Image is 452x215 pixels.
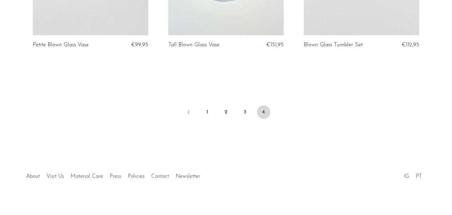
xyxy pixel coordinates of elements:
[201,105,214,119] a: 1
[26,174,40,179] a: About
[402,42,419,48] span: €112,95
[238,105,252,119] a: 3
[182,105,195,120] a: Previous
[304,42,363,48] a: Blown Glass Tumbler Set
[23,168,203,181] ul: Quick links
[168,42,219,48] a: Tall Blown Glass Vase
[33,42,89,48] a: Petite Blown Glass Vase
[266,42,284,48] span: €151,95
[404,174,409,179] a: IG
[219,105,233,119] a: 2
[400,168,425,181] ul: Social Medias
[47,174,64,179] a: Visit Us
[151,174,169,179] a: Contact
[416,174,422,179] a: PT
[131,42,148,48] span: €99,95
[128,174,145,179] a: Policies
[257,105,270,119] span: 4
[110,174,121,179] a: Press
[71,174,103,179] a: Material Care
